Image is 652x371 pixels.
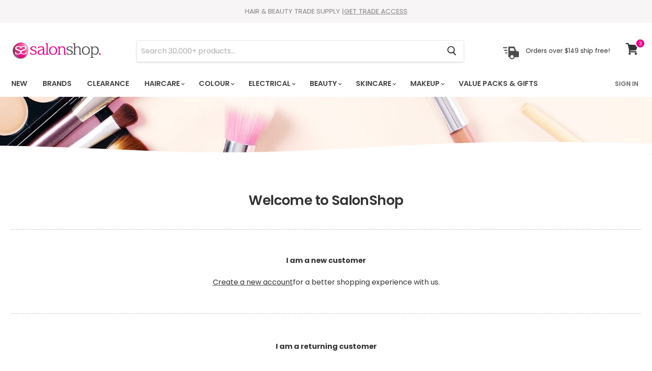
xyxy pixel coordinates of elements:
b: I am a returning customer [276,341,377,352]
p: for a better shopping experience with us. [11,233,641,309]
a: Makeup [403,74,450,93]
a: GET TRADE ACCESS [344,6,407,16]
a: Colour [192,74,240,93]
p: Orders over $149 ship free! [526,47,610,55]
a: Skincare [349,74,402,93]
a: Brands [36,74,78,93]
b: I am a new customer [286,255,366,266]
a: Clearance [80,74,136,93]
ul: Main menu [5,71,577,97]
a: Haircare [138,74,190,93]
button: Search [440,41,464,62]
a: Beauty [303,74,347,93]
a: Electrical [242,74,301,93]
a: Create a new account [213,277,293,287]
a: New [5,74,34,93]
input: Search [137,41,440,62]
a: Sign In [609,74,644,93]
form: Product [136,40,464,62]
h1: Welcome to SalonShop [11,192,641,209]
a: Value Packs & Gifts [452,74,545,93]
